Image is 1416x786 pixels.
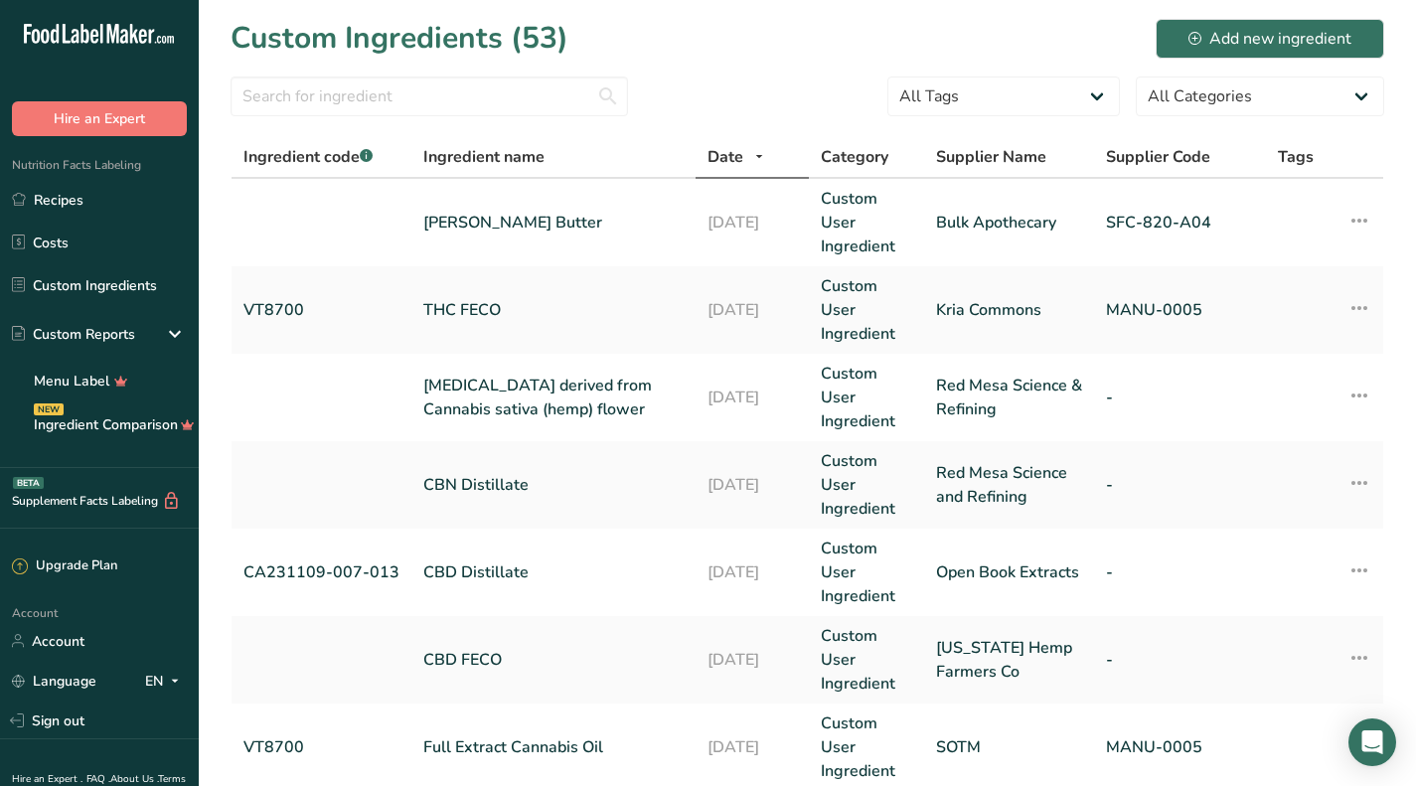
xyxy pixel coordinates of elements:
a: VT8700 [243,735,399,759]
a: Custom User Ingredient [821,537,911,608]
div: Upgrade Plan [12,556,117,576]
a: Open Book Extracts [936,560,1083,584]
div: BETA [13,477,44,489]
span: Ingredient name [423,145,545,169]
a: [DATE] [708,298,798,322]
input: Search for ingredient [231,77,628,116]
span: Category [821,145,888,169]
a: [DATE] [708,560,798,584]
a: CBN Distillate [423,473,684,497]
div: Add new ingredient [1188,27,1351,51]
a: About Us . [110,772,158,786]
a: Full Extract Cannabis Oil [423,735,684,759]
div: EN [145,669,187,693]
a: Custom User Ingredient [821,449,911,521]
span: Ingredient code [243,146,373,168]
a: VT8700 [243,298,399,322]
a: CBD Distillate [423,560,684,584]
a: [US_STATE] Hemp Farmers Co [936,636,1083,684]
a: [DATE] [708,648,798,672]
a: [DATE] [708,386,798,409]
a: Bulk Apothecary [936,211,1083,235]
a: CBD FECO [423,648,684,672]
a: - [1106,386,1254,409]
a: Custom User Ingredient [821,624,911,696]
span: Tags [1278,145,1314,169]
a: FAQ . [86,772,110,786]
a: CA231109-007-013 [243,560,399,584]
div: NEW [34,403,64,415]
a: MANU-0005 [1106,298,1254,322]
button: Add new ingredient [1156,19,1384,59]
a: [DATE] [708,735,798,759]
div: Open Intercom Messenger [1348,718,1396,766]
a: SFC-820-A04 [1106,211,1254,235]
a: - [1106,473,1254,497]
div: Custom Reports [12,324,135,345]
a: - [1106,648,1254,672]
a: [PERSON_NAME] Butter [423,211,684,235]
a: Kria Commons [936,298,1083,322]
a: Custom User Ingredient [821,274,911,346]
h1: Custom Ingredients (53) [231,16,568,61]
span: Date [708,145,743,169]
a: Red Mesa Science & Refining [936,374,1083,421]
a: [DATE] [708,473,798,497]
a: Custom User Ingredient [821,362,911,433]
a: Custom User Ingredient [821,187,911,258]
a: Custom User Ingredient [821,711,911,783]
a: SOTM [936,735,1083,759]
a: Hire an Expert . [12,772,82,786]
button: Hire an Expert [12,101,187,136]
span: Supplier Name [936,145,1046,169]
a: [DATE] [708,211,798,235]
a: Red Mesa Science and Refining [936,461,1083,509]
a: MANU-0005 [1106,735,1254,759]
span: Supplier Code [1106,145,1210,169]
a: Language [12,664,96,699]
a: - [1106,560,1254,584]
a: THC FECO [423,298,684,322]
a: [MEDICAL_DATA] derived from Cannabis sativa (hemp) flower [423,374,684,421]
